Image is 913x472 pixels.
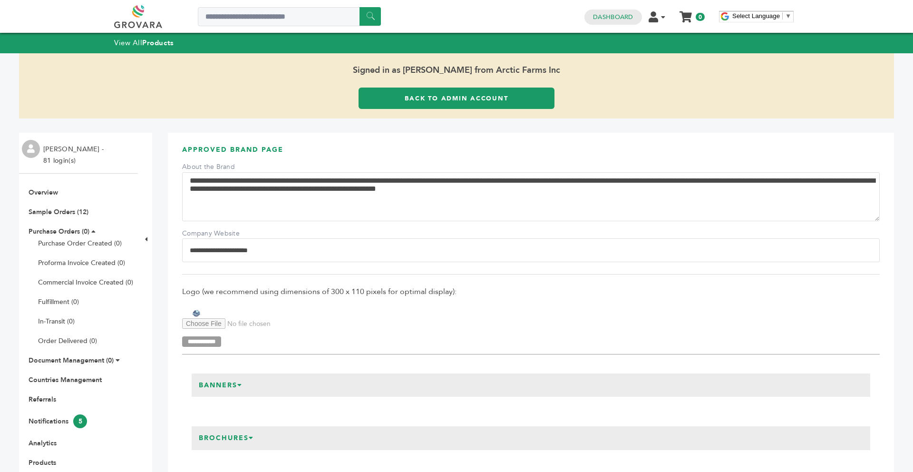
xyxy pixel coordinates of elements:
[182,286,880,297] span: Logo (we recommend using dimensions of 300 x 110 pixels for optimal display):
[142,38,174,48] strong: Products
[192,426,261,450] h3: Brochures
[114,38,174,48] a: View AllProducts
[182,229,249,238] label: Company Website
[680,9,691,19] a: My Cart
[38,297,79,306] a: Fulfillment (0)
[182,162,249,172] label: About the Brand
[29,439,57,448] a: Analytics
[73,414,87,428] span: 5
[38,317,75,326] a: In-Transit (0)
[29,458,56,467] a: Products
[29,188,58,197] a: Overview
[182,145,880,162] h3: APPROVED BRAND PAGE
[22,140,40,158] img: profile.png
[593,13,633,21] a: Dashboard
[29,375,102,384] a: Countries Management
[198,7,381,26] input: Search a product or brand...
[782,12,783,20] span: ​
[43,144,106,167] li: [PERSON_NAME] - 81 login(s)
[38,258,125,267] a: Proforma Invoice Created (0)
[19,53,894,88] span: Signed in as [PERSON_NAME] from Arctic Farms Inc
[38,278,133,287] a: Commercial Invoice Created (0)
[29,395,56,404] a: Referrals
[192,374,250,397] h3: Banners
[29,207,88,216] a: Sample Orders (12)
[29,417,87,426] a: Notifications5
[732,12,780,20] span: Select Language
[182,308,211,318] img: Arctic Farms Inc
[38,239,122,248] a: Purchase Order Created (0)
[38,336,97,345] a: Order Delivered (0)
[359,88,554,109] a: Back to Admin Account
[732,12,791,20] a: Select Language​
[29,227,89,236] a: Purchase Orders (0)
[29,356,114,365] a: Document Management (0)
[785,12,791,20] span: ▼
[696,13,705,21] span: 0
